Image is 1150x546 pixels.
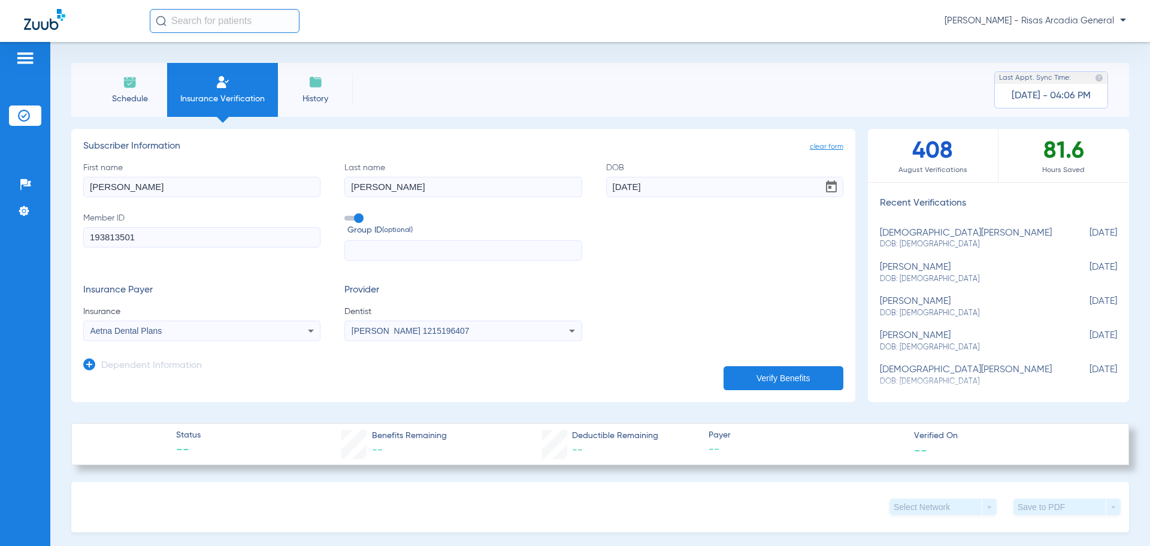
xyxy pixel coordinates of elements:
span: DOB: [DEMOGRAPHIC_DATA] [880,274,1057,285]
span: Last Appt. Sync Time: [999,72,1071,84]
input: First name [83,177,320,197]
h3: Provider [344,285,582,297]
img: hamburger-icon [16,51,35,65]
span: Insurance Verification [176,93,269,105]
h3: Subscriber Information [83,141,843,153]
span: [PERSON_NAME] 1215196407 [352,326,470,336]
img: Zuub Logo [24,9,65,30]
span: DOB: [DEMOGRAPHIC_DATA] [880,239,1057,250]
input: Member ID [83,227,320,248]
span: Insurance [83,306,320,318]
img: Schedule [123,75,137,89]
span: History [287,93,344,105]
span: [DATE] - 04:06 PM [1012,90,1091,102]
span: -- [914,444,927,456]
span: August Verifications [868,164,998,176]
h3: Dependent Information [101,360,202,372]
button: Open calendar [819,175,843,199]
span: Dentist [344,306,582,318]
input: Search for patients [150,9,299,33]
span: [DATE] [1057,228,1117,250]
span: DOB: [DEMOGRAPHIC_DATA] [880,376,1057,387]
span: Payer [709,429,904,442]
h3: Insurance Payer [83,285,320,297]
span: DOB: [DEMOGRAPHIC_DATA] [880,342,1057,353]
span: Benefits Remaining [372,430,447,442]
div: 81.6 [998,129,1129,182]
span: [DATE] [1057,330,1117,352]
span: Hours Saved [998,164,1129,176]
span: DOB: [DEMOGRAPHIC_DATA] [880,308,1057,319]
div: 408 [868,129,998,182]
span: Group ID [347,224,582,237]
img: Search Icon [156,16,167,26]
span: -- [176,442,201,459]
label: DOB [606,162,843,197]
span: Status [176,429,201,442]
img: Manual Insurance Verification [216,75,230,89]
span: -- [709,442,904,457]
label: First name [83,162,320,197]
span: [DATE] [1057,296,1117,318]
input: Last name [344,177,582,197]
input: DOBOpen calendar [606,177,843,197]
span: Deductible Remaining [572,430,658,442]
small: (optional) [382,224,413,237]
label: Member ID [83,212,320,261]
span: [DATE] [1057,262,1117,284]
div: [PERSON_NAME] [880,296,1057,318]
span: Schedule [101,93,158,105]
img: last sync help info [1095,74,1103,82]
span: [PERSON_NAME] - Risas Arcadia General [945,15,1126,27]
span: Verified On [914,430,1109,442]
h3: Recent Verifications [868,198,1129,210]
span: -- [572,445,583,455]
span: [DATE] [1057,364,1117,387]
div: [PERSON_NAME] [880,330,1057,352]
iframe: Chat Widget [1090,488,1150,546]
div: [DEMOGRAPHIC_DATA][PERSON_NAME] [880,364,1057,387]
div: [DEMOGRAPHIC_DATA][PERSON_NAME] [880,228,1057,250]
span: clear form [810,141,843,153]
span: Aetna Dental Plans [90,326,162,336]
span: -- [372,445,383,455]
img: History [308,75,323,89]
label: Last name [344,162,582,197]
div: [PERSON_NAME] [880,262,1057,284]
button: Verify Benefits [724,366,843,390]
